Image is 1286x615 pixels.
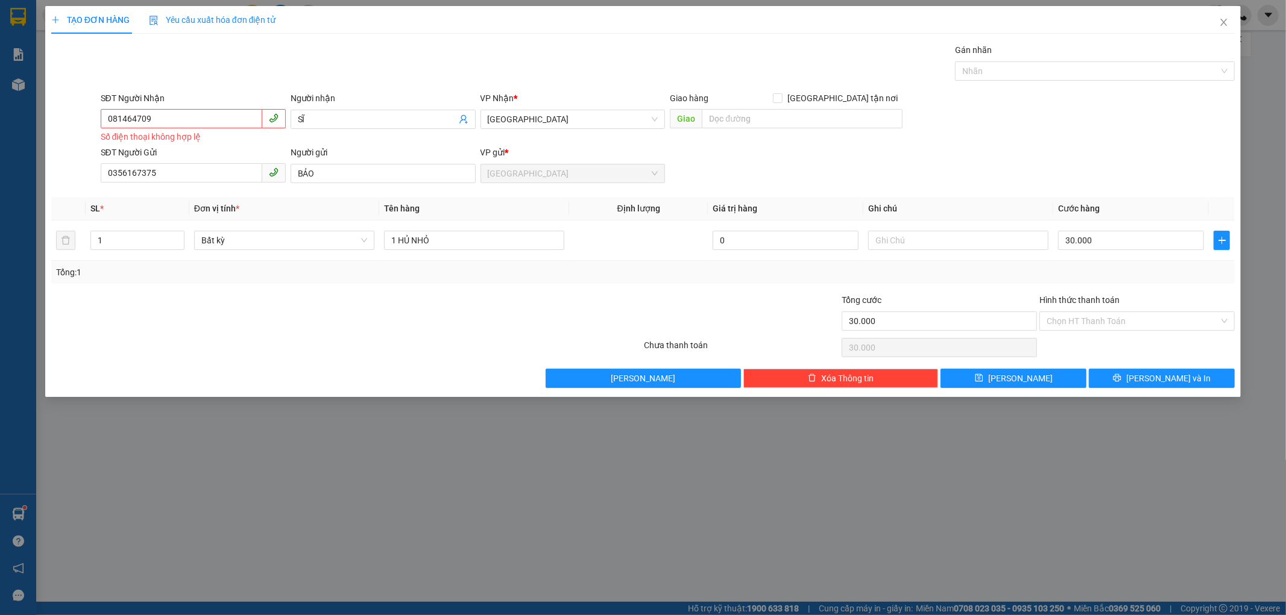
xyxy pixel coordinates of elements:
[269,167,279,177] span: phone
[101,46,166,55] b: [DOMAIN_NAME]
[713,231,859,250] input: 0
[783,92,903,105] span: [GEOGRAPHIC_DATA] tận nơi
[481,93,514,103] span: VP Nhận
[481,146,666,159] div: VP gửi
[1126,372,1211,385] span: [PERSON_NAME] và In
[101,130,286,144] div: Số điện thoại không hợp lệ
[1214,236,1229,245] span: plus
[291,146,476,159] div: Người gửi
[611,372,675,385] span: [PERSON_NAME]
[955,45,992,55] label: Gán nhãn
[868,231,1048,250] input: Ghi Chú
[1214,231,1230,250] button: plus
[459,114,468,124] span: user-add
[617,204,660,213] span: Định lượng
[51,16,60,24] span: plus
[842,295,881,305] span: Tổng cước
[101,57,166,72] li: (c) 2017
[1207,6,1241,40] button: Close
[1113,373,1121,383] span: printer
[670,93,708,103] span: Giao hàng
[670,109,702,128] span: Giao
[56,266,496,279] div: Tổng: 1
[269,113,279,123] span: phone
[51,15,130,25] span: TẠO ĐƠN HÀNG
[15,78,53,134] b: Xe Đăng Nhân
[988,372,1053,385] span: [PERSON_NAME]
[1039,295,1120,305] label: Hình thức thanh toán
[821,372,874,385] span: Xóa Thông tin
[863,197,1053,220] th: Ghi chú
[975,373,983,383] span: save
[201,231,367,249] span: Bất kỳ
[713,204,757,213] span: Giá trị hàng
[643,339,841,360] div: Chưa thanh toán
[194,204,239,213] span: Đơn vị tính
[101,92,286,105] div: SĐT Người Nhận
[1058,204,1100,213] span: Cước hàng
[90,204,100,213] span: SL
[488,164,658,183] span: Sài Gòn
[941,369,1086,388] button: save[PERSON_NAME]
[808,373,816,383] span: delete
[56,231,75,250] button: delete
[1219,17,1229,27] span: close
[101,146,286,159] div: SĐT Người Gửi
[149,16,159,25] img: icon
[74,17,119,74] b: Gửi khách hàng
[546,369,741,388] button: [PERSON_NAME]
[149,15,276,25] span: Yêu cầu xuất hóa đơn điện tử
[488,110,658,128] span: Quảng Sơn
[384,231,564,250] input: VD: Bàn, Ghế
[131,15,160,44] img: logo.jpg
[384,204,420,213] span: Tên hàng
[291,92,476,105] div: Người nhận
[1089,369,1235,388] button: printer[PERSON_NAME] và In
[702,109,903,128] input: Dọc đường
[743,369,939,388] button: deleteXóa Thông tin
